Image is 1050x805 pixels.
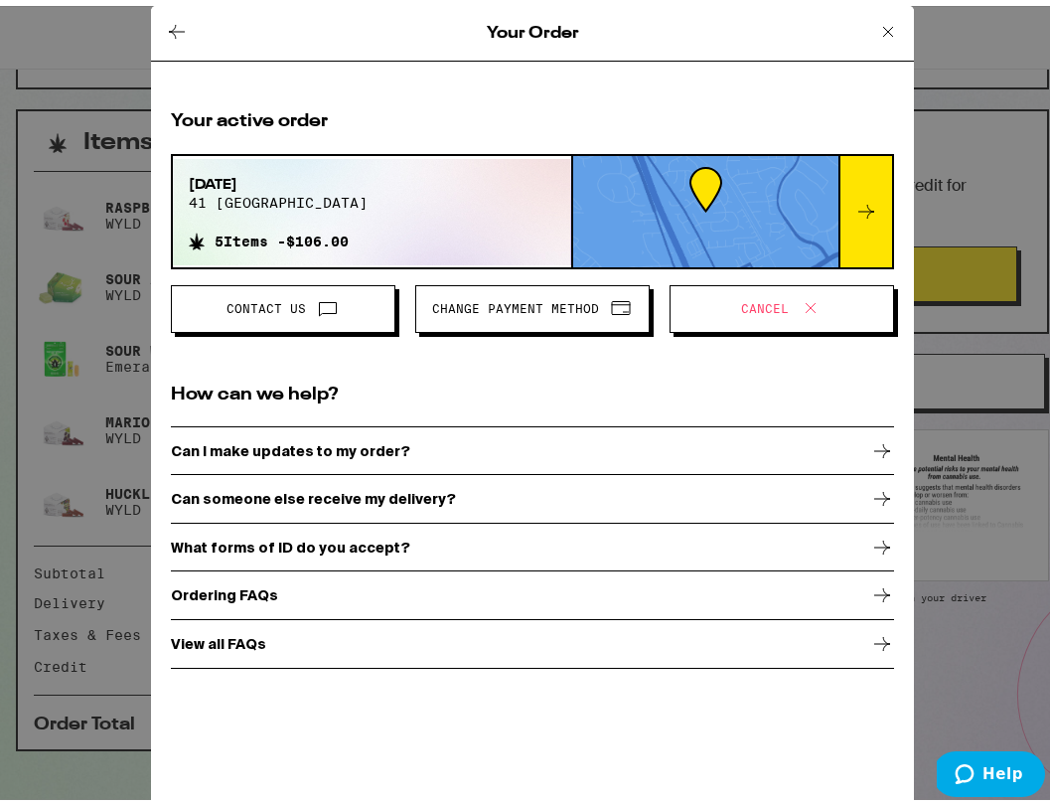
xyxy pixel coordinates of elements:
span: Change Payment Method [432,297,599,309]
iframe: Opens a widget where you can find more information [937,745,1045,795]
a: Can someone else receive my delivery? [171,470,894,519]
h2: How can we help? [171,377,894,402]
h2: Your active order [171,103,894,128]
p: Can I make updates to my order? [171,437,410,453]
span: [DATE] [189,169,368,189]
p: What forms of ID do you accept? [171,534,410,550]
button: Contact Us [171,279,395,327]
span: 41 [GEOGRAPHIC_DATA] [189,189,368,205]
button: Change Payment Method [415,279,650,327]
p: View all FAQs [171,630,266,646]
a: What forms of ID do you accept? [171,518,894,566]
p: Can someone else receive my delivery? [171,485,456,501]
a: Ordering FAQs [171,566,894,615]
button: Cancel [670,279,894,327]
span: Cancel [741,297,789,309]
p: Ordering FAQs [171,581,278,597]
a: Can I make updates to my order? [171,421,894,470]
span: Contact Us [226,297,306,309]
span: 5 Items - $106.00 [215,228,349,243]
a: View all FAQs [171,614,894,663]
